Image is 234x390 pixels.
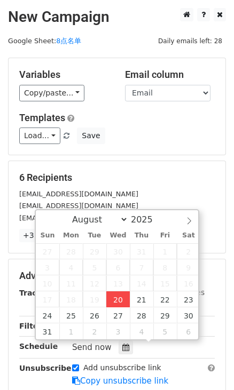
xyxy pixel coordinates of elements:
[59,323,83,339] span: September 1, 2025
[106,275,130,291] span: August 13, 2025
[36,307,59,323] span: August 24, 2025
[59,259,83,275] span: August 4, 2025
[130,275,153,291] span: August 14, 2025
[177,307,200,323] span: August 30, 2025
[83,362,161,373] label: Add unsubscribe link
[177,259,200,275] span: August 9, 2025
[153,323,177,339] span: September 5, 2025
[83,259,106,275] span: August 5, 2025
[181,339,234,390] div: 聊天小组件
[153,259,177,275] span: August 8, 2025
[130,291,153,307] span: August 21, 2025
[36,232,59,239] span: Sun
[177,275,200,291] span: August 16, 2025
[83,275,106,291] span: August 12, 2025
[19,112,65,123] a: Templates
[153,291,177,307] span: August 22, 2025
[153,275,177,291] span: August 15, 2025
[19,172,215,184] h5: 6 Recipients
[19,202,138,210] small: [EMAIL_ADDRESS][DOMAIN_NAME]
[19,342,58,351] strong: Schedule
[83,323,106,339] span: September 2, 2025
[8,37,81,45] small: Google Sheet:
[153,307,177,323] span: August 29, 2025
[106,259,130,275] span: August 6, 2025
[19,289,55,297] strong: Tracking
[130,232,153,239] span: Thu
[106,243,130,259] span: July 30, 2025
[177,232,200,239] span: Sat
[177,323,200,339] span: September 6, 2025
[59,243,83,259] span: July 28, 2025
[130,259,153,275] span: August 7, 2025
[154,37,226,45] a: Daily emails left: 28
[19,229,59,242] a: +3 more
[19,214,138,222] small: [EMAIL_ADDRESS][DOMAIN_NAME]
[177,243,200,259] span: August 2, 2025
[106,232,130,239] span: Wed
[130,307,153,323] span: August 28, 2025
[106,291,130,307] span: August 20, 2025
[154,35,226,47] span: Daily emails left: 28
[83,307,106,323] span: August 26, 2025
[19,85,84,101] a: Copy/paste...
[19,69,109,81] h5: Variables
[83,291,106,307] span: August 19, 2025
[128,214,167,225] input: Year
[19,128,60,144] a: Load...
[83,232,106,239] span: Tue
[77,128,105,144] button: Save
[59,232,83,239] span: Mon
[153,243,177,259] span: August 1, 2025
[153,232,177,239] span: Fri
[72,343,112,352] span: Send now
[130,323,153,339] span: September 4, 2025
[19,190,138,198] small: [EMAIL_ADDRESS][DOMAIN_NAME]
[19,270,215,282] h5: Advanced
[72,376,168,386] a: Copy unsubscribe link
[56,37,81,45] a: 8点名单
[106,323,130,339] span: September 3, 2025
[36,275,59,291] span: August 10, 2025
[177,291,200,307] span: August 23, 2025
[59,291,83,307] span: August 18, 2025
[19,364,72,372] strong: Unsubscribe
[59,275,83,291] span: August 11, 2025
[8,8,226,26] h2: New Campaign
[181,339,234,390] iframe: Chat Widget
[83,243,106,259] span: July 29, 2025
[36,259,59,275] span: August 3, 2025
[125,69,215,81] h5: Email column
[36,243,59,259] span: July 27, 2025
[59,307,83,323] span: August 25, 2025
[106,307,130,323] span: August 27, 2025
[36,323,59,339] span: August 31, 2025
[163,287,205,298] label: UTM Codes
[130,243,153,259] span: July 31, 2025
[19,322,46,330] strong: Filters
[36,291,59,307] span: August 17, 2025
